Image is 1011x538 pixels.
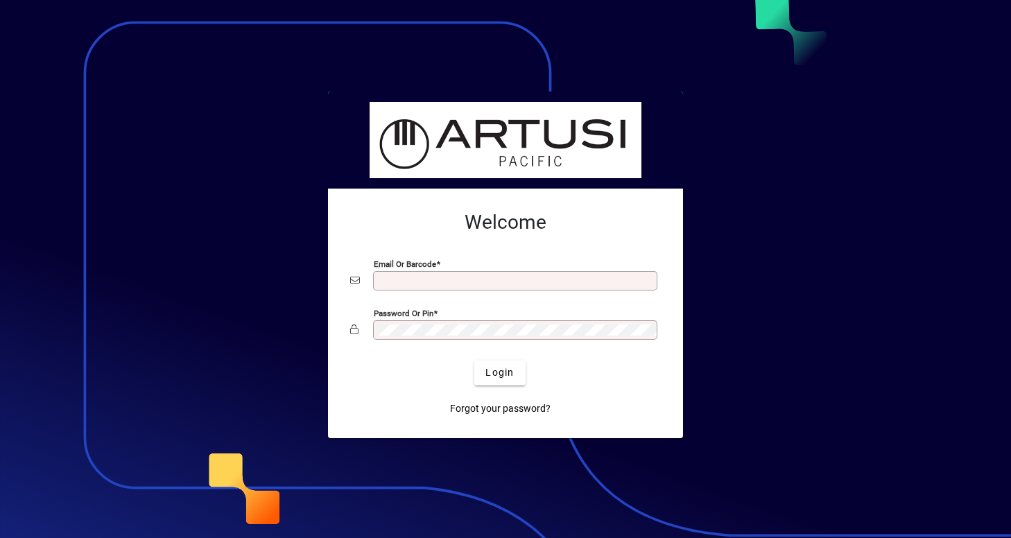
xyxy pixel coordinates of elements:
[444,397,556,422] a: Forgot your password?
[374,308,433,318] mat-label: Password or Pin
[450,401,551,416] span: Forgot your password?
[374,259,436,268] mat-label: Email or Barcode
[350,211,661,234] h2: Welcome
[474,361,525,385] button: Login
[485,365,514,380] span: Login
